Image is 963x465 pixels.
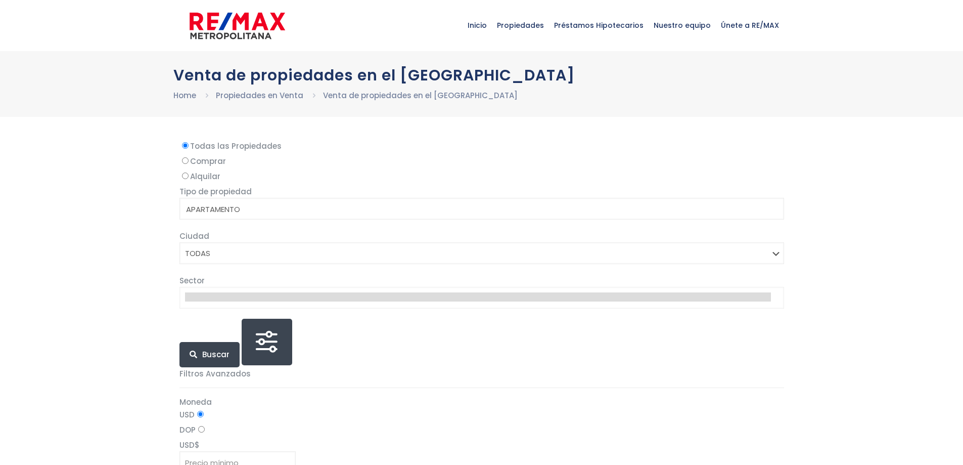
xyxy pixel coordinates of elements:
input: Comprar [182,157,189,164]
span: Ciudad [179,231,209,241]
span: Tipo de propiedad [179,186,252,197]
a: Propiedades en Venta [216,90,303,101]
span: USD [179,440,195,450]
span: Préstamos Hipotecarios [549,10,649,40]
span: Únete a RE/MAX [716,10,784,40]
input: USD [197,411,204,417]
label: USD [179,408,784,421]
span: Inicio [463,10,492,40]
input: DOP [198,426,205,433]
span: Sector [179,275,205,286]
span: Moneda [179,397,212,407]
input: Todas las Propiedades [182,142,189,149]
label: DOP [179,424,784,436]
option: CASA [185,216,771,228]
span: Nuestro equipo [649,10,716,40]
a: Venta de propiedades en el [GEOGRAPHIC_DATA] [323,90,518,101]
h1: Venta de propiedades en el [GEOGRAPHIC_DATA] [173,66,790,84]
option: APARTAMENTO [185,203,771,216]
input: Alquilar [182,173,189,179]
label: Comprar [179,155,784,167]
a: Home [173,90,196,101]
label: Todas las Propiedades [179,140,784,152]
button: Buscar [179,342,240,367]
label: Alquilar [179,170,784,183]
p: Filtros Avanzados [179,367,784,380]
img: remax-metropolitana-logo [190,11,285,41]
span: Propiedades [492,10,549,40]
